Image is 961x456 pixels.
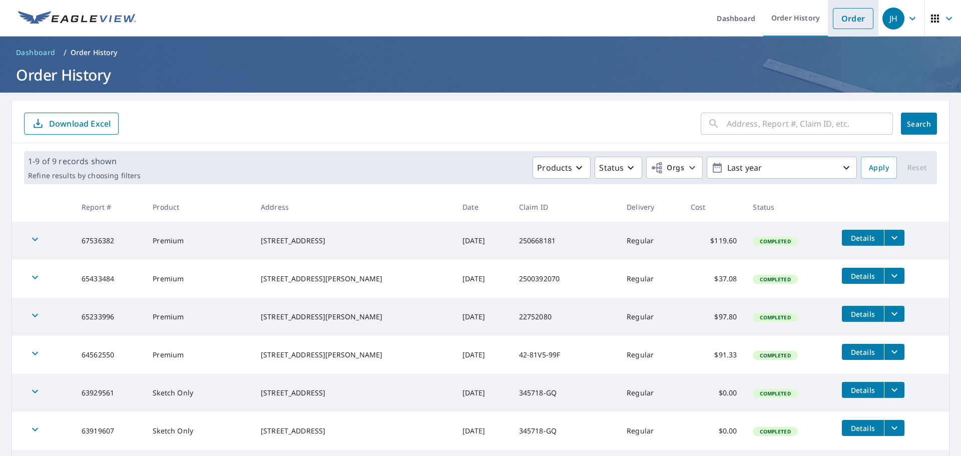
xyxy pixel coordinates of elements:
button: detailsBtn-63919607 [842,420,884,436]
th: Report # [74,192,145,222]
p: Products [537,162,572,174]
div: [STREET_ADDRESS] [261,236,446,246]
p: Status [599,162,624,174]
p: Download Excel [49,118,111,129]
button: detailsBtn-65233996 [842,306,884,322]
button: filesDropdownBtn-63929561 [884,382,904,398]
button: Orgs [646,157,703,179]
span: Details [848,385,878,395]
td: $0.00 [683,374,745,412]
td: [DATE] [454,374,511,412]
th: Status [745,192,834,222]
td: $91.33 [683,336,745,374]
p: 1-9 of 9 records shown [28,155,141,167]
div: [STREET_ADDRESS][PERSON_NAME] [261,350,446,360]
nav: breadcrumb [12,45,949,61]
td: [DATE] [454,336,511,374]
button: Apply [861,157,897,179]
td: [DATE] [454,412,511,450]
td: 2500392070 [511,260,619,298]
td: 42-81V5-99F [511,336,619,374]
span: Completed [754,276,796,283]
span: Completed [754,238,796,245]
td: [DATE] [454,222,511,260]
td: 250668181 [511,222,619,260]
td: 67536382 [74,222,145,260]
div: [STREET_ADDRESS] [261,426,446,436]
td: 345718-GQ [511,412,619,450]
td: Regular [619,298,683,336]
span: Completed [754,390,796,397]
button: filesDropdownBtn-65433484 [884,268,904,284]
span: Details [848,309,878,319]
td: Regular [619,260,683,298]
td: Regular [619,412,683,450]
td: 64562550 [74,336,145,374]
div: [STREET_ADDRESS] [261,388,446,398]
span: Completed [754,314,796,321]
span: Completed [754,428,796,435]
button: Last year [707,157,857,179]
button: filesDropdownBtn-65233996 [884,306,904,322]
span: Dashboard [16,48,56,58]
td: Sketch Only [145,374,253,412]
img: EV Logo [18,11,136,26]
td: Regular [619,374,683,412]
button: detailsBtn-65433484 [842,268,884,284]
h1: Order History [12,65,949,85]
button: Download Excel [24,113,119,135]
th: Date [454,192,511,222]
th: Cost [683,192,745,222]
button: Products [533,157,591,179]
td: 22752080 [511,298,619,336]
button: filesDropdownBtn-63919607 [884,420,904,436]
button: detailsBtn-64562550 [842,344,884,360]
td: Sketch Only [145,412,253,450]
th: Claim ID [511,192,619,222]
td: 65433484 [74,260,145,298]
th: Product [145,192,253,222]
td: Premium [145,260,253,298]
td: 345718-GQ [511,374,619,412]
span: Search [909,119,929,129]
td: Regular [619,336,683,374]
div: [STREET_ADDRESS][PERSON_NAME] [261,312,446,322]
button: filesDropdownBtn-67536382 [884,230,904,246]
button: Status [595,157,642,179]
td: $37.08 [683,260,745,298]
th: Address [253,192,454,222]
p: Last year [723,159,840,177]
p: Refine results by choosing filters [28,171,141,180]
span: Details [848,233,878,243]
td: $0.00 [683,412,745,450]
span: Details [848,347,878,357]
span: Details [848,271,878,281]
li: / [64,47,67,59]
span: Completed [754,352,796,359]
td: $119.60 [683,222,745,260]
span: Orgs [651,162,684,174]
span: Details [848,423,878,433]
th: Delivery [619,192,683,222]
td: [DATE] [454,260,511,298]
button: Search [901,113,937,135]
button: detailsBtn-63929561 [842,382,884,398]
p: Order History [71,48,118,58]
span: Apply [869,162,889,174]
div: JH [882,8,904,30]
td: Premium [145,298,253,336]
button: filesDropdownBtn-64562550 [884,344,904,360]
td: 63929561 [74,374,145,412]
button: detailsBtn-67536382 [842,230,884,246]
td: 65233996 [74,298,145,336]
td: $97.80 [683,298,745,336]
a: Order [833,8,873,29]
input: Address, Report #, Claim ID, etc. [727,110,893,138]
td: Regular [619,222,683,260]
td: 63919607 [74,412,145,450]
td: [DATE] [454,298,511,336]
td: Premium [145,336,253,374]
td: Premium [145,222,253,260]
div: [STREET_ADDRESS][PERSON_NAME] [261,274,446,284]
a: Dashboard [12,45,60,61]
